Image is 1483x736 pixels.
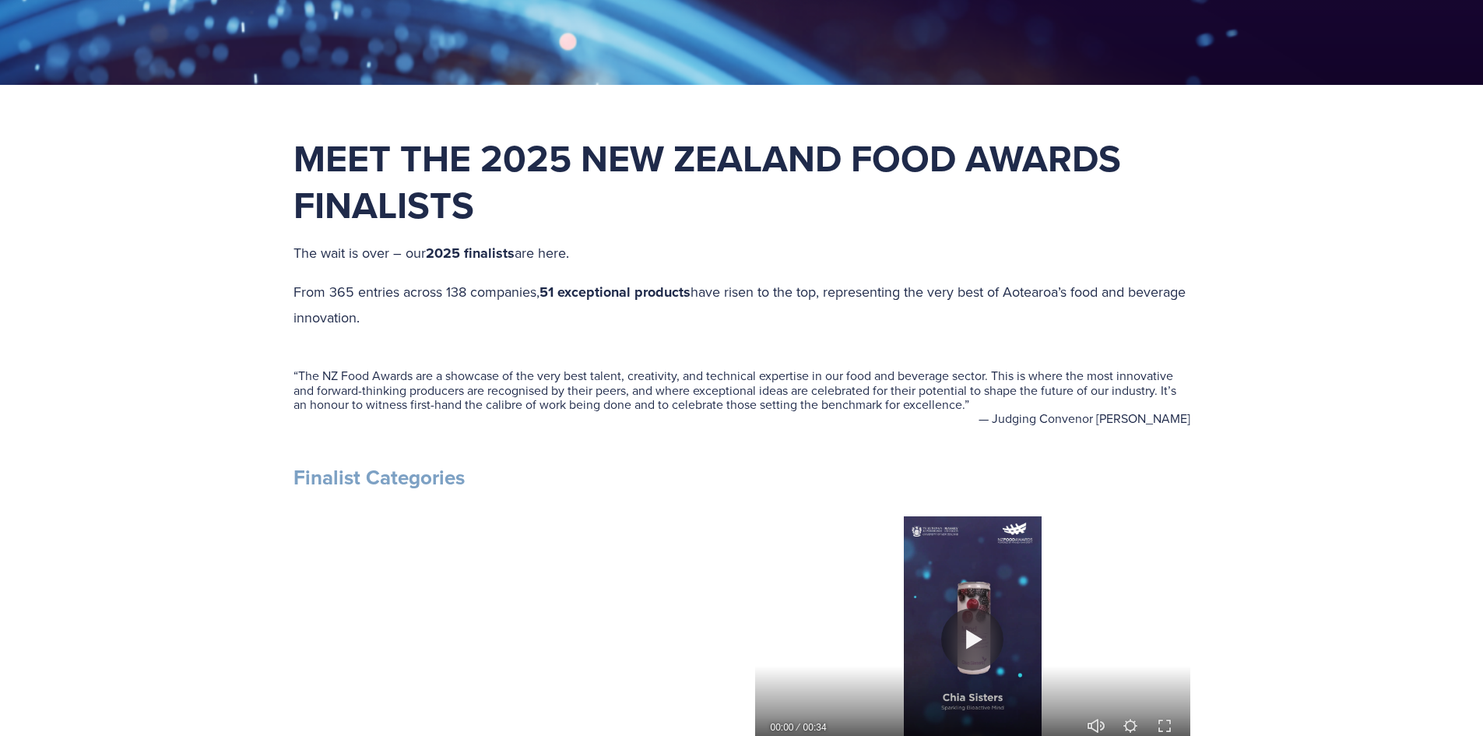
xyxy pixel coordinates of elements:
figcaption: — Judging Convenor [PERSON_NAME] [293,411,1190,425]
span: ” [965,396,969,413]
strong: Meet the 2025 New Zealand Food Awards Finalists [293,131,1130,232]
div: Current time [771,720,798,735]
strong: 51 exceptional products [539,282,691,302]
div: Duration [798,720,831,735]
p: The wait is over – our are here. [293,241,1190,266]
strong: Finalist Categories [293,463,465,492]
p: From 365 entries across 138 companies, have risen to the top, representing the very best of Aotea... [293,280,1190,329]
span: “ [293,367,298,384]
blockquote: The NZ Food Awards are a showcase of the very best talent, creativity, and technical expertise in... [293,368,1190,411]
strong: 2025 finalists [426,243,515,263]
button: Play [941,608,1003,671]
